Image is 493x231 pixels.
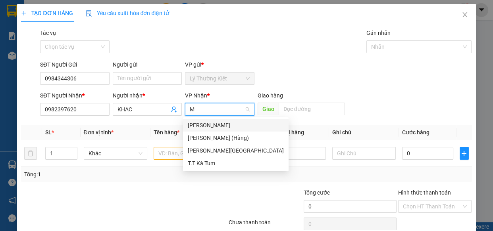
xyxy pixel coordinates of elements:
button: Close [454,4,476,26]
div: Tổng: 1 [24,170,191,179]
span: Khác [89,147,143,159]
div: SĐT Người Nhận [40,91,110,100]
img: icon [86,10,92,17]
span: Giao hàng [258,92,283,99]
div: Tên hàng: 1 kien ( : 1 ) [7,57,140,67]
div: 50.000 [75,42,141,53]
div: Người gửi [113,60,182,69]
input: Ghi Chú [332,147,396,160]
span: Lý Thường Kiệt [190,73,250,84]
button: plus [460,147,469,160]
div: Người nhận [113,91,182,100]
input: VD: Bàn, Ghế [154,147,218,160]
span: Nhận: [76,8,95,16]
button: delete [24,147,37,160]
div: [PERSON_NAME] (Hàng) [188,134,284,142]
span: Tên hàng [154,129,179,136]
div: 0967196901 [76,26,140,37]
span: Tổng cước [304,189,330,196]
span: Gửi: [7,8,19,16]
span: Yêu cầu xuất hóa đơn điện tử [86,10,169,16]
span: plus [460,150,468,157]
span: SL [45,129,52,136]
span: VP Nhận [185,92,207,99]
th: Ghi chú [329,125,399,140]
span: close [462,11,468,18]
label: Gán nhãn [366,30,391,36]
span: plus [21,10,27,16]
label: Tác vụ [40,30,56,36]
div: [PERSON_NAME] [188,121,284,130]
span: Cước hàng [402,129,429,136]
label: Hình thức thanh toán [398,189,451,196]
div: Mỹ Hương [183,119,289,132]
span: Giá trị hàng [275,129,304,136]
span: TẠO ĐƠN HÀNG [21,10,73,16]
span: user-add [171,106,177,113]
div: Lý Thường Kiệt [7,7,70,26]
span: SL [77,57,88,68]
span: CC : [75,44,86,52]
input: 0 [275,147,326,160]
div: SĐT Người Gửi [40,60,110,69]
span: Giao [258,103,279,115]
div: Bàu Đồn [76,7,140,16]
div: Dương Minh Châu [183,144,289,157]
div: [PERSON_NAME][GEOGRAPHIC_DATA] [188,146,284,155]
div: VP gửi [185,60,254,69]
div: Mỹ Hương (Hàng) [183,132,289,144]
div: loc [76,16,140,26]
span: Đơn vị tính [84,129,114,136]
div: T.T Kà Tum [183,157,289,170]
div: T.T Kà Tum [188,159,284,168]
input: Dọc đường [279,103,345,115]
